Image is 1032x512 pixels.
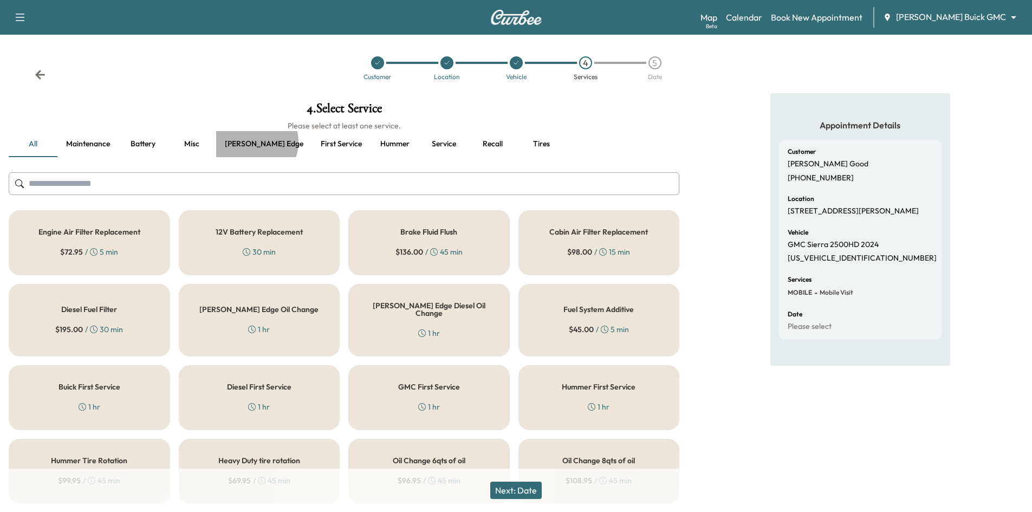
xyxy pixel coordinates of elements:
[167,131,216,157] button: Misc
[562,383,635,391] h5: Hummer First Service
[771,11,862,24] a: Book New Appointment
[788,322,832,332] p: Please select
[393,457,465,464] h5: Oil Change 6qts of oil
[218,457,300,464] h5: Heavy Duty tire rotation
[468,131,517,157] button: Recall
[788,311,802,317] h6: Date
[227,383,291,391] h5: Diesel First Service
[506,74,527,80] div: Vehicle
[248,324,270,335] div: 1 hr
[398,383,460,391] h5: GMC First Service
[648,74,662,80] div: Date
[567,247,592,257] span: $ 98.00
[588,401,609,412] div: 1 hr
[812,287,817,298] span: -
[726,11,762,24] a: Calendar
[817,288,853,297] span: Mobile Visit
[119,131,167,157] button: Battery
[199,306,319,313] h5: [PERSON_NAME] Edge Oil Change
[788,240,879,250] p: GMC Sierra 2500HD 2024
[896,11,1006,23] span: [PERSON_NAME] Buick GMC
[788,148,816,155] h6: Customer
[9,131,57,157] button: all
[366,302,492,317] h5: [PERSON_NAME] Edge Diesel Oil Change
[9,102,679,120] h1: 4 . Select Service
[9,120,679,131] h6: Please select at least one service.
[788,276,812,283] h6: Services
[57,131,119,157] button: Maintenance
[788,229,808,236] h6: Vehicle
[569,324,629,335] div: / 5 min
[569,324,594,335] span: $ 45.00
[55,324,83,335] span: $ 195.00
[788,206,919,216] p: [STREET_ADDRESS][PERSON_NAME]
[61,306,117,313] h5: Diesel Fuel Filter
[79,401,100,412] div: 1 hr
[418,328,440,339] div: 1 hr
[490,482,542,499] button: Next: Date
[490,10,542,25] img: Curbee Logo
[400,228,457,236] h5: Brake Fluid Flush
[418,401,440,412] div: 1 hr
[312,131,371,157] button: First service
[579,56,592,69] div: 4
[779,119,942,131] h5: Appointment Details
[395,247,463,257] div: / 45 min
[38,228,140,236] h5: Engine Air Filter Replacement
[60,247,118,257] div: / 5 min
[419,131,468,157] button: Service
[216,131,312,157] button: [PERSON_NAME] edge
[395,247,423,257] span: $ 136.00
[371,131,419,157] button: Hummer
[364,74,391,80] div: Customer
[788,288,812,297] span: MOBILE
[60,247,83,257] span: $ 72.95
[59,383,120,391] h5: Buick First Service
[563,306,634,313] h5: Fuel System Additive
[788,173,854,183] p: [PHONE_NUMBER]
[788,254,937,263] p: [US_VEHICLE_IDENTIFICATION_NUMBER]
[51,457,127,464] h5: Hummer Tire Rotation
[706,22,717,30] div: Beta
[700,11,717,24] a: MapBeta
[574,74,598,80] div: Services
[248,401,270,412] div: 1 hr
[434,74,460,80] div: Location
[567,247,630,257] div: / 15 min
[55,324,123,335] div: / 30 min
[517,131,566,157] button: Tires
[216,228,303,236] h5: 12V Battery Replacement
[35,69,46,80] div: Back
[562,457,635,464] h5: Oil Change 8qts of oil
[549,228,648,236] h5: Cabin Air Filter Replacement
[9,131,679,157] div: basic tabs example
[648,56,661,69] div: 5
[788,196,814,202] h6: Location
[788,159,868,169] p: [PERSON_NAME] Good
[243,247,276,257] div: 30 min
